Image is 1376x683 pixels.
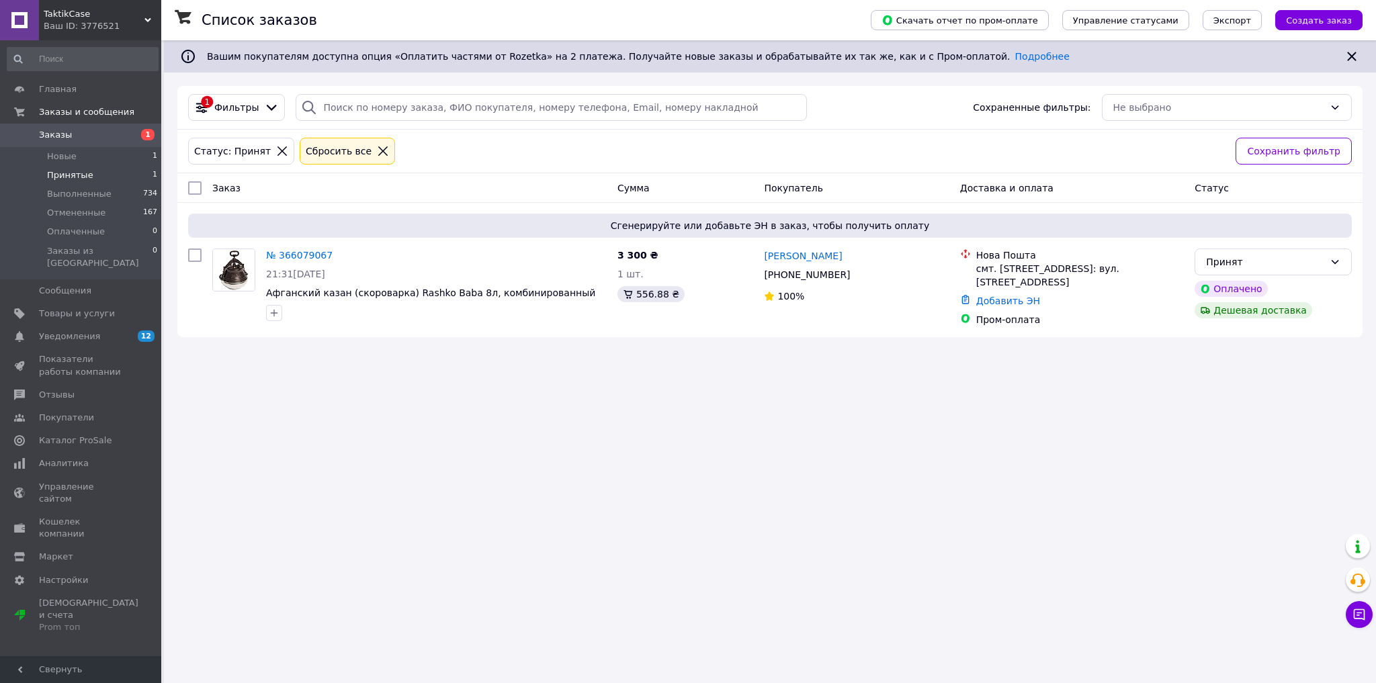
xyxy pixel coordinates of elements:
[44,8,144,20] span: TaktikCase
[1113,100,1324,115] div: Не выбрано
[39,551,73,563] span: Маркет
[153,245,157,269] span: 0
[143,207,157,219] span: 167
[47,207,105,219] span: Отмененные
[39,389,75,401] span: Отзывы
[39,574,88,586] span: Настройки
[193,219,1346,232] span: Сгенерируйте или добавьте ЭН в заказ, чтобы получить оплату
[213,249,255,291] img: Фото товару
[141,129,155,140] span: 1
[39,83,77,95] span: Главная
[1346,601,1373,628] button: Чат с покупателем
[212,248,255,291] a: Фото товару
[39,481,124,505] span: Управление сайтом
[47,169,93,181] span: Принятые
[617,183,650,193] span: Сумма
[1195,281,1267,297] div: Оплачено
[39,353,124,377] span: Показатели работы компании
[764,183,823,193] span: Покупатель
[266,250,333,261] a: № 366079067
[39,129,72,141] span: Заказы
[47,245,153,269] span: Заказы из [GEOGRAPHIC_DATA]
[1206,255,1324,269] div: Принят
[976,248,1185,262] div: Нова Пошта
[39,106,134,118] span: Заказы и сообщения
[1286,15,1352,26] span: Создать заказ
[214,101,259,114] span: Фильтры
[1247,144,1340,158] span: Сохранить фильтр
[39,330,100,343] span: Уведомления
[1275,10,1363,30] button: Создать заказ
[39,308,115,320] span: Товары и услуги
[212,183,241,193] span: Заказ
[7,47,159,71] input: Поиск
[871,10,1049,30] button: Скачать отчет по пром-оплате
[143,188,157,200] span: 734
[266,269,325,279] span: 21:31[DATE]
[1195,302,1312,318] div: Дешевая доставка
[266,287,595,298] a: Афганский казан (скороварка) Rashko Baba 8л, комбинированный
[1203,10,1262,30] button: Экспорт
[1213,15,1251,26] span: Экспорт
[1015,51,1070,62] a: Подробнее
[39,285,91,297] span: Сообщения
[39,597,138,634] span: [DEMOGRAPHIC_DATA] и счета
[153,169,157,181] span: 1
[764,269,850,280] span: [PHONE_NUMBER]
[764,249,842,263] a: [PERSON_NAME]
[153,226,157,238] span: 0
[1262,14,1363,25] a: Создать заказ
[47,150,77,163] span: Новые
[202,12,317,28] h1: Список заказов
[1236,138,1352,165] button: Сохранить фильтр
[976,262,1185,289] div: смт. [STREET_ADDRESS]: вул. [STREET_ADDRESS]
[47,226,105,238] span: Оплаченные
[153,150,157,163] span: 1
[39,435,112,447] span: Каталог ProSale
[191,144,273,158] div: Статус: Принят
[1073,15,1178,26] span: Управление статусами
[296,94,807,121] input: Поиск по номеру заказа, ФИО покупателя, номеру телефона, Email, номеру накладной
[881,14,1038,26] span: Скачать отчет по пром-оплате
[960,183,1053,193] span: Доставка и оплата
[39,516,124,540] span: Кошелек компании
[1062,10,1189,30] button: Управление статусами
[617,269,644,279] span: 1 шт.
[39,621,138,633] div: Prom топ
[1195,183,1229,193] span: Статус
[207,51,1070,62] span: Вашим покупателям доступна опция «Оплатить частями от Rozetka» на 2 платежа. Получайте новые зака...
[44,20,161,32] div: Ваш ID: 3776521
[976,313,1185,326] div: Пром-оплата
[617,250,658,261] span: 3 300 ₴
[617,286,685,302] div: 556.88 ₴
[777,291,804,302] span: 100%
[39,457,89,469] span: Аналитика
[138,330,155,342] span: 12
[47,188,112,200] span: Выполненные
[39,412,94,424] span: Покупатели
[976,295,1040,306] a: Добавить ЭН
[303,144,374,158] div: Сбросить все
[973,101,1090,114] span: Сохраненные фильтры:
